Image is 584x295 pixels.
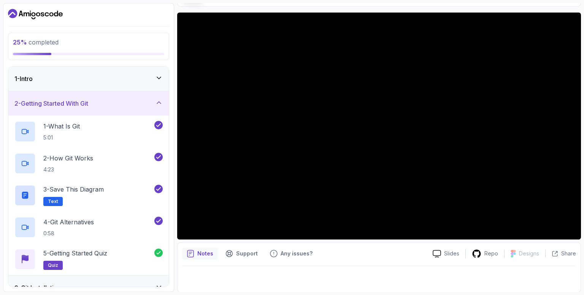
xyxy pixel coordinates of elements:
[561,250,576,257] p: Share
[13,38,27,46] span: 25 %
[43,217,94,227] p: 4 - Git Alternatives
[236,250,258,257] p: Support
[444,250,459,257] p: Slides
[14,153,163,174] button: 2-How Git Works4:23
[8,67,169,91] button: 1-Intro
[14,74,33,83] h3: 1 - Intro
[14,249,163,270] button: 5-Getting Started Quizquiz
[519,250,539,257] p: Designs
[182,247,218,260] button: notes button
[48,262,58,268] span: quiz
[14,99,88,108] h3: 2 - Getting Started With Git
[43,154,93,163] p: 2 - How Git Works
[281,250,313,257] p: Any issues?
[43,134,80,141] p: 5:01
[545,250,576,257] button: Share
[43,122,80,131] p: 1 - What Is Git
[43,166,93,173] p: 4:23
[43,185,104,194] p: 3 - Save this diagram
[13,38,59,46] span: completed
[14,217,163,238] button: 4-Git Alternatives0:58
[48,198,58,205] span: Text
[466,249,504,259] a: Repo
[14,283,61,292] h3: 3 - Git Installation
[221,247,262,260] button: Support button
[8,8,63,20] a: Dashboard
[177,13,581,239] iframe: 1 - Intro
[197,250,213,257] p: Notes
[43,249,107,258] p: 5 - Getting Started Quiz
[427,250,465,258] a: Slides
[265,247,317,260] button: Feedback button
[484,250,498,257] p: Repo
[43,230,94,237] p: 0:58
[8,91,169,116] button: 2-Getting Started With Git
[14,185,163,206] button: 3-Save this diagramText
[14,121,163,142] button: 1-What Is Git5:01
